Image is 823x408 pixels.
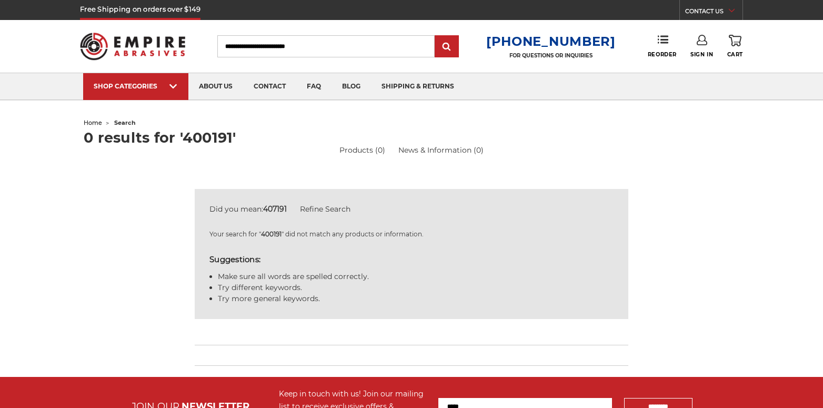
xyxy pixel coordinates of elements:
li: Try more general keywords. [218,293,614,304]
h1: 0 results for '400191' [84,131,739,145]
a: blog [332,73,371,100]
h5: Suggestions: [209,254,614,266]
a: Refine Search [300,204,350,214]
strong: 407191 [263,204,287,214]
li: Make sure all words are spelled correctly. [218,271,614,282]
strong: 400191 [261,230,282,238]
a: about us [188,73,243,100]
a: faq [296,73,332,100]
a: News & Information (0) [398,145,484,156]
span: search [114,119,136,126]
div: SHOP CATEGORIES [94,82,178,90]
span: Cart [727,51,743,58]
span: Sign In [690,51,713,58]
a: home [84,119,102,126]
li: Try different keywords. [218,282,614,293]
a: shipping & returns [371,73,465,100]
p: FOR QUESTIONS OR INQUIRIES [486,52,616,59]
a: CONTACT US [685,5,742,20]
a: Reorder [648,35,677,57]
a: [PHONE_NUMBER] [486,34,616,49]
a: contact [243,73,296,100]
a: Cart [727,35,743,58]
span: Reorder [648,51,677,58]
p: Your search for " " did not match any products or information. [209,230,614,239]
a: Products (0) [339,145,385,156]
div: Did you mean: [209,204,614,215]
input: Submit [436,36,457,57]
img: Empire Abrasives [80,26,185,67]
